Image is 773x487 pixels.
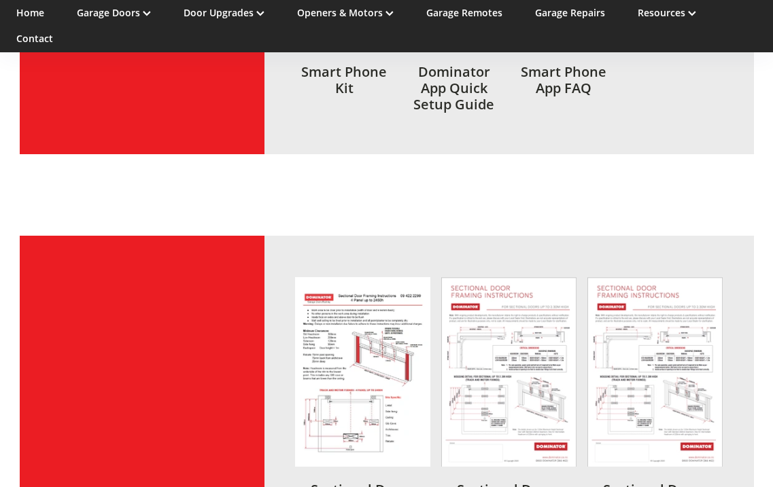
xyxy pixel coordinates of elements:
[184,6,264,19] a: Door Upgrades
[16,32,53,45] a: Contact
[638,6,696,19] a: Resources
[535,6,605,19] a: Garage Repairs
[297,6,394,19] a: Openers & Motors
[426,6,502,19] a: Garage Remotes
[16,6,44,19] a: Home
[77,6,151,19] a: Garage Doors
